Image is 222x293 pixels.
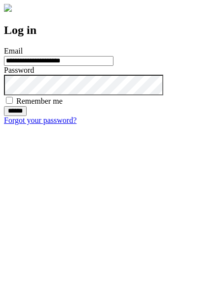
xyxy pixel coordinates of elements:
[4,66,34,74] label: Password
[4,4,12,12] img: logo-4e3dc11c47720685a147b03b5a06dd966a58ff35d612b21f08c02c0306f2b779.png
[4,116,76,124] a: Forgot your password?
[4,47,23,55] label: Email
[16,97,63,105] label: Remember me
[4,24,218,37] h2: Log in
